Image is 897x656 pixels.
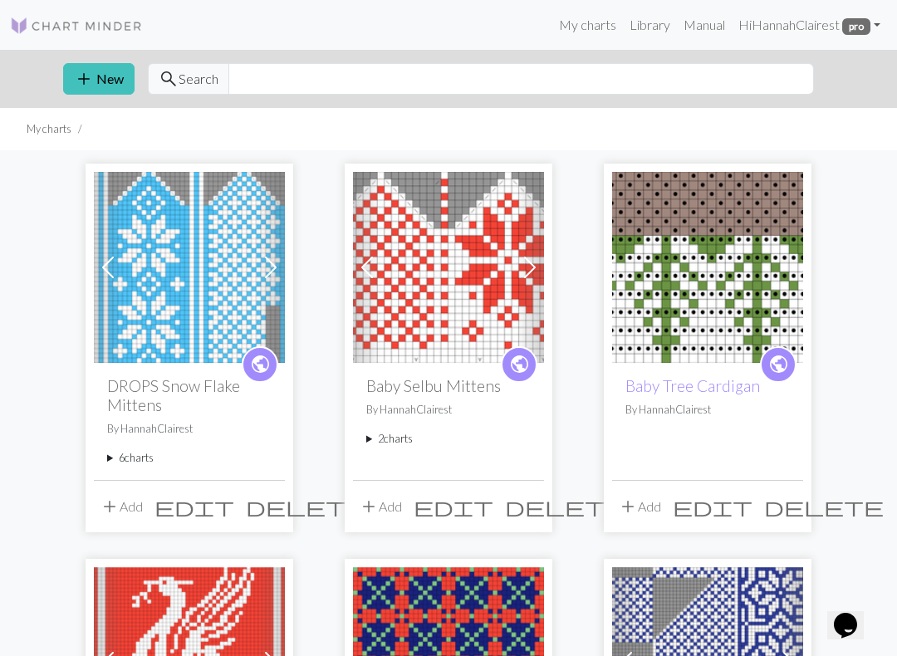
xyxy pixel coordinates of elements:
[366,431,531,447] summary: 2charts
[499,491,630,522] button: Delete
[250,351,271,377] span: public
[612,172,803,363] img: Baby Tree Cardigan
[353,491,408,522] button: Add
[10,16,143,36] img: Logo
[250,348,271,381] i: public
[732,8,887,42] a: HiHannahClairest pro
[677,8,732,42] a: Manual
[509,348,530,381] i: public
[827,590,880,639] iframe: chat widget
[764,495,884,518] span: delete
[552,8,623,42] a: My charts
[240,491,371,522] button: Delete
[673,495,752,518] span: edit
[366,402,531,418] p: By HannahClairest
[501,346,537,383] a: public
[159,67,179,91] span: search
[509,351,530,377] span: public
[408,491,499,522] button: Edit
[842,18,870,35] span: pro
[623,8,677,42] a: Library
[149,491,240,522] button: Edit
[94,257,285,273] a: Adult Small: Right Hand
[100,495,120,518] span: add
[612,491,667,522] button: Add
[414,495,493,518] span: edit
[154,497,234,516] i: Edit
[667,491,758,522] button: Edit
[414,497,493,516] i: Edit
[154,495,234,518] span: edit
[107,421,272,437] p: By HannahClairest
[768,348,789,381] i: public
[625,376,760,395] a: Baby Tree Cardigan
[74,67,94,91] span: add
[359,495,379,518] span: add
[353,172,544,363] img: Baby Selbu Mittens
[505,495,625,518] span: delete
[366,376,531,395] h2: Baby Selbu Mittens
[179,69,218,89] span: Search
[673,497,752,516] i: Edit
[618,495,638,518] span: add
[246,495,365,518] span: delete
[353,257,544,273] a: Baby Selbu Mittens
[768,351,789,377] span: public
[63,63,135,95] button: New
[758,491,890,522] button: Delete
[94,491,149,522] button: Add
[107,376,272,414] h2: DROPS Snow Flake Mittens
[625,402,790,418] p: By HannahClairest
[760,346,797,383] a: public
[27,121,71,137] li: My charts
[612,257,803,273] a: Baby Tree Cardigan
[107,450,272,466] summary: 6charts
[242,346,278,383] a: public
[94,172,285,363] img: Adult Small: Right Hand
